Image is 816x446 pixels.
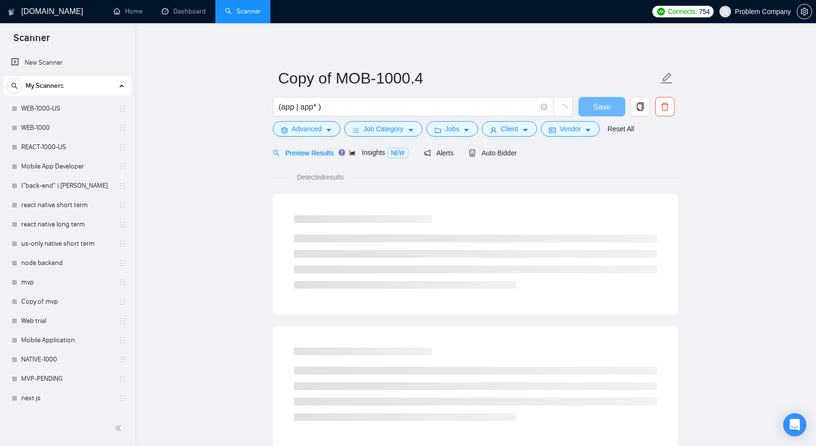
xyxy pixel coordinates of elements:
[21,408,113,427] a: typescript trial
[21,253,113,273] a: node backend
[656,102,674,111] span: delete
[490,126,497,134] span: user
[661,72,673,84] span: edit
[21,331,113,350] a: Mobile Application
[7,83,22,89] span: search
[783,413,806,436] div: Open Intercom Messenger
[3,53,131,72] li: New Scanner
[21,176,113,195] a: ("back-end" | [PERSON_NAME]
[501,124,518,134] span: Client
[387,148,408,158] span: NEW
[408,126,414,134] span: caret-down
[273,150,280,156] span: search
[225,7,261,15] a: searchScanner
[593,101,610,113] span: Save
[435,126,441,134] span: folder
[549,126,556,134] span: idcard
[445,124,460,134] span: Jobs
[119,221,127,228] span: holder
[119,124,127,132] span: holder
[469,150,476,156] span: robot
[363,124,403,134] span: Job Category
[21,195,113,215] a: react native short term
[273,149,334,157] span: Preview Results
[797,4,812,19] button: setting
[21,138,113,157] a: REACT-1000-US
[21,369,113,389] a: MVP-PENDING
[119,317,127,325] span: holder
[119,143,127,151] span: holder
[668,6,697,17] span: Connects:
[344,121,422,137] button: barsJob Categorycaret-down
[21,215,113,234] a: react native long term
[119,279,127,286] span: holder
[119,201,127,209] span: holder
[657,8,665,15] img: upwork-logo.png
[559,104,567,113] span: loading
[8,4,15,20] img: logo
[119,356,127,363] span: holder
[119,298,127,306] span: holder
[21,350,113,369] a: NATIVE-1000
[541,121,600,137] button: idcardVendorcaret-down
[281,126,288,134] span: setting
[7,78,22,94] button: search
[21,234,113,253] a: us-only native short term
[21,157,113,176] a: Mobile App Developer
[119,182,127,190] span: holder
[482,121,537,137] button: userClientcaret-down
[541,104,547,110] span: info-circle
[426,121,478,137] button: folderJobscaret-down
[119,375,127,383] span: holder
[119,105,127,112] span: holder
[21,273,113,292] a: mvp
[522,126,529,134] span: caret-down
[119,336,127,344] span: holder
[162,7,206,15] a: dashboardDashboard
[578,97,625,116] button: Save
[21,99,113,118] a: WEB-1000-US
[21,311,113,331] a: Web trial
[292,124,322,134] span: Advanced
[119,394,127,402] span: holder
[560,124,581,134] span: Vendor
[278,66,659,90] input: Scanner name...
[273,121,340,137] button: settingAdvancedcaret-down
[463,126,470,134] span: caret-down
[290,172,351,182] span: Detected results
[115,423,125,433] span: double-left
[349,149,356,156] span: area-chart
[722,8,729,15] span: user
[699,6,710,17] span: 754
[21,292,113,311] a: Copy of mvp
[325,126,332,134] span: caret-down
[797,8,812,15] a: setting
[113,7,142,15] a: homeHome
[631,102,649,111] span: copy
[655,97,675,116] button: delete
[631,97,650,116] button: copy
[21,389,113,408] a: next js
[424,150,431,156] span: notification
[279,101,536,113] input: Search Freelance Jobs...
[338,148,346,157] div: Tooltip anchor
[6,31,57,51] span: Scanner
[469,149,517,157] span: Auto Bidder
[349,149,408,156] span: Insights
[11,53,124,72] a: New Scanner
[119,240,127,248] span: holder
[21,118,113,138] a: WEB-1000
[26,76,64,96] span: My Scanners
[424,149,454,157] span: Alerts
[352,126,359,134] span: bars
[119,259,127,267] span: holder
[585,126,591,134] span: caret-down
[607,124,634,134] a: Reset All
[119,163,127,170] span: holder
